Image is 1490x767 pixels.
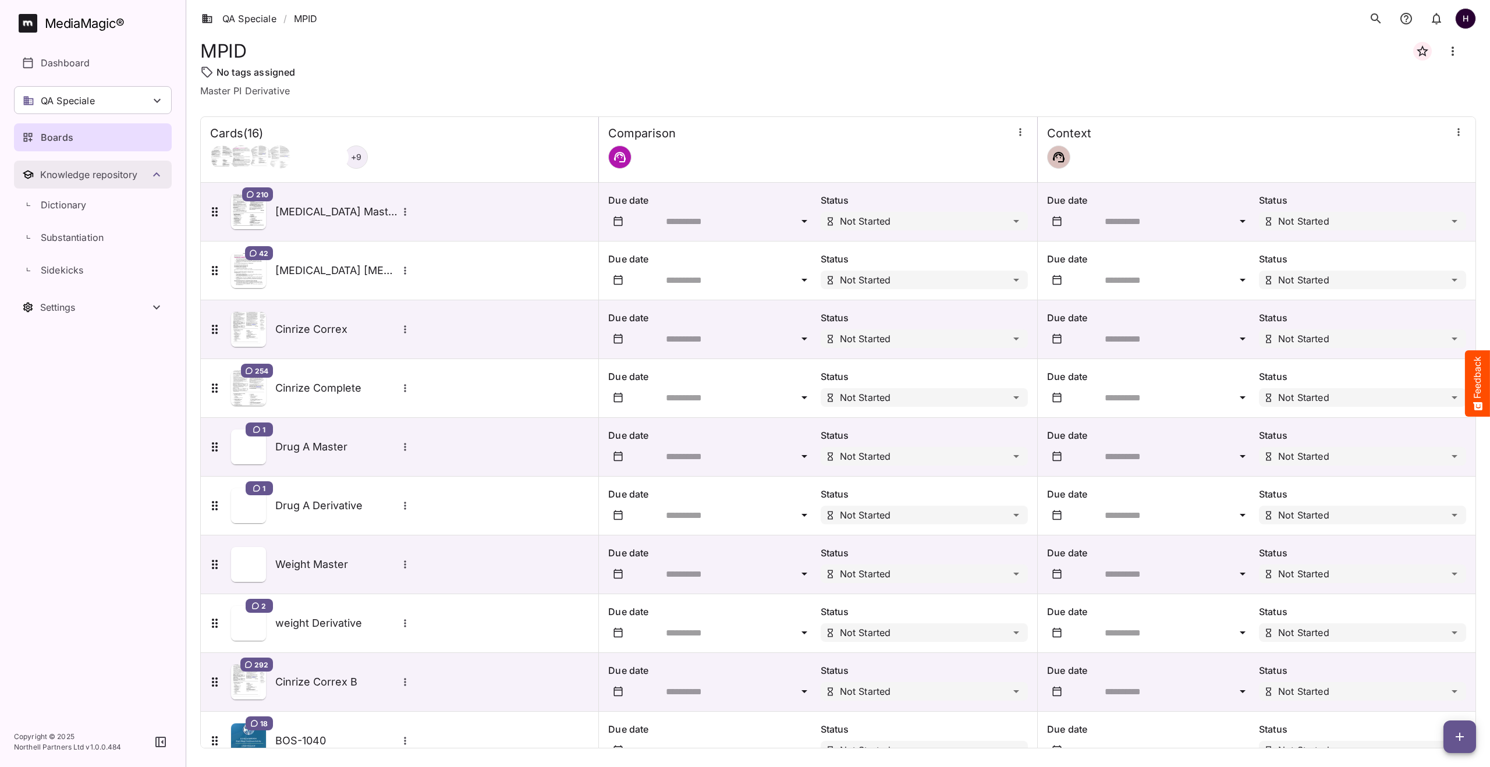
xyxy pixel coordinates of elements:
[840,452,891,461] p: Not Started
[275,381,398,395] h5: Cinrize Complete
[1259,193,1466,207] p: Status
[1425,7,1448,30] button: notifications
[398,263,413,278] button: More options for Advate Adynovate
[1047,370,1254,383] p: Due date
[398,204,413,219] button: More options for Advate Master
[1278,334,1329,343] p: Not Started
[1278,393,1329,402] p: Not Started
[1047,428,1254,442] p: Due date
[254,660,268,669] span: 292
[608,428,815,442] p: Due date
[14,223,172,251] a: Substantiation
[275,322,398,336] h5: Cinrize Correx
[275,616,398,630] h5: weight Derivative
[1278,628,1329,637] p: Not Started
[1364,7,1388,30] button: search
[1278,275,1329,285] p: Not Started
[840,393,891,402] p: Not Started
[398,733,413,748] button: More options for BOS-1040
[14,256,172,284] a: Sidekicks
[40,169,150,180] div: Knowledge repository
[262,425,265,434] span: 1
[1278,510,1329,520] p: Not Started
[41,230,104,244] p: Substantiation
[1278,216,1329,226] p: Not Started
[398,322,413,337] button: More options for Cinrize Correx
[1278,569,1329,578] p: Not Started
[210,126,263,141] h4: Cards ( 16 )
[41,263,83,277] p: Sidekicks
[398,381,413,396] button: More options for Cinrize Complete
[1047,605,1254,619] p: Due date
[821,487,1028,501] p: Status
[255,366,268,375] span: 254
[262,484,265,493] span: 1
[14,123,172,151] a: Boards
[1259,311,1466,325] p: Status
[275,440,398,454] h5: Drug A Master
[821,428,1028,442] p: Status
[231,488,266,523] img: Asset Thumbnail
[231,723,266,758] img: Asset Thumbnail
[231,665,266,699] img: Asset Thumbnail
[231,312,266,347] img: Asset Thumbnail
[231,253,266,288] img: Asset Thumbnail
[275,734,398,748] h5: BOS-1040
[821,722,1028,736] p: Status
[1259,546,1466,560] p: Status
[41,198,87,212] p: Dictionary
[1439,37,1467,65] button: Board more options
[200,84,1476,98] p: Master PI Derivative
[821,663,1028,677] p: Status
[608,126,676,141] h4: Comparison
[608,252,815,266] p: Due date
[1278,687,1329,696] p: Not Started
[1465,350,1490,417] button: Feedback
[200,65,214,79] img: tag-outline.svg
[840,569,891,578] p: Not Started
[275,499,398,513] h5: Drug A Derivative
[398,498,413,513] button: More options for Drug A Derivative
[1395,7,1418,30] button: notifications
[608,487,815,501] p: Due date
[821,370,1028,383] p: Status
[821,605,1028,619] p: Status
[1259,428,1466,442] p: Status
[608,605,815,619] p: Due date
[608,193,815,207] p: Due date
[398,674,413,690] button: More options for Cinrize Correx B
[261,601,266,610] span: 2
[840,510,891,520] p: Not Started
[275,205,398,219] h5: [MEDICAL_DATA] Master
[840,687,891,696] p: Not Started
[1259,487,1466,501] p: Status
[14,161,172,189] button: Toggle Knowledge repository
[41,94,95,108] p: QA Speciale
[398,557,413,572] button: More options for Weight Master
[1047,663,1254,677] p: Due date
[1047,722,1254,736] p: Due date
[19,14,172,33] a: MediaMagic®
[200,40,246,62] h1: MPID
[608,663,815,677] p: Due date
[821,311,1028,325] p: Status
[231,371,266,406] img: Asset Thumbnail
[275,675,398,689] h5: Cinrize Correx B
[1047,487,1254,501] p: Due date
[398,439,413,454] button: More options for Drug A Master
[45,14,125,33] div: MediaMagic ®
[1259,722,1466,736] p: Status
[260,719,268,728] span: 18
[231,194,266,229] img: Asset Thumbnail
[840,275,891,285] p: Not Started
[1047,252,1254,266] p: Due date
[231,429,266,464] img: Asset Thumbnail
[1047,546,1254,560] p: Due date
[345,145,368,169] div: + 9
[398,616,413,631] button: More options for weight Derivative
[1047,126,1091,141] h4: Context
[1047,311,1254,325] p: Due date
[259,248,268,258] span: 42
[1259,663,1466,677] p: Status
[840,745,891,755] p: Not Started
